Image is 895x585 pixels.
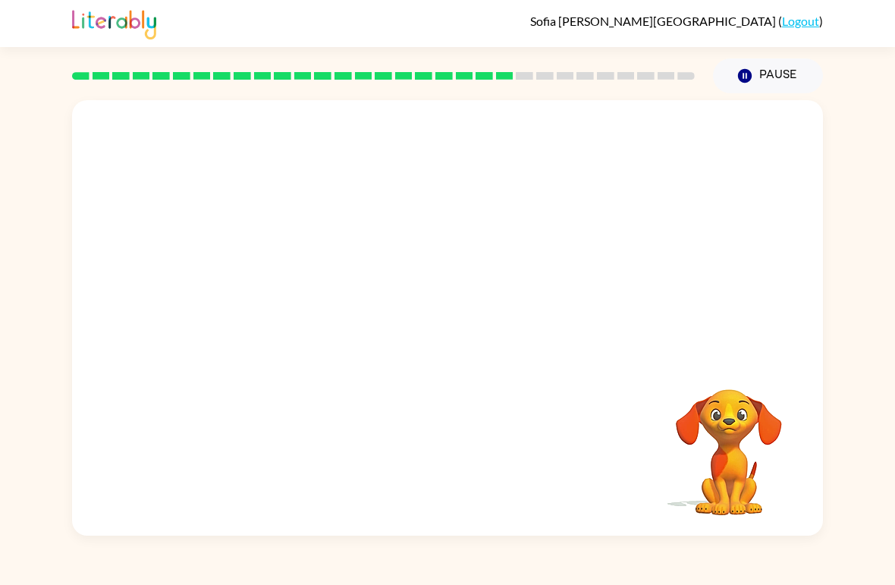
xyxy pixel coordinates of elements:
button: Pause [713,58,823,93]
video: Your browser must support playing .mp4 files to use Literably. Please try using another browser. [653,366,805,517]
a: Logout [782,14,819,28]
span: Sofia [PERSON_NAME][GEOGRAPHIC_DATA] [530,14,778,28]
div: ( ) [530,14,823,28]
img: Literably [72,6,156,39]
